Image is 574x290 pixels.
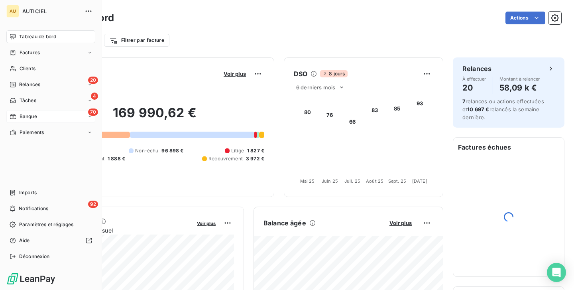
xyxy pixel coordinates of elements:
[294,69,307,79] h6: DSO
[20,65,35,72] span: Clients
[19,205,48,212] span: Notifications
[224,71,246,77] span: Voir plus
[19,81,40,88] span: Relances
[467,106,489,112] span: 10 697 €
[20,129,44,136] span: Paiements
[505,12,545,24] button: Actions
[6,234,95,247] a: Aide
[499,77,540,81] span: Montant à relancer
[88,77,98,84] span: 20
[19,237,30,244] span: Aide
[135,147,158,154] span: Non-échu
[197,221,216,226] span: Voir plus
[6,5,19,18] div: AU
[45,226,191,235] span: Chiffre d'affaires mensuel
[20,97,36,104] span: Tâches
[22,8,80,14] span: AUTICIEL
[366,178,383,184] tspan: Août 25
[499,81,540,94] h4: 58,09 k €
[322,178,338,184] tspan: Juin 25
[547,263,566,282] div: Open Intercom Messenger
[344,178,360,184] tspan: Juil. 25
[389,220,412,226] span: Voir plus
[108,155,125,162] span: 1 888 €
[195,219,218,227] button: Voir plus
[20,113,37,120] span: Banque
[221,70,248,77] button: Voir plus
[462,98,544,120] span: relances ou actions effectuées et relancés la semaine dernière.
[300,178,315,184] tspan: Mai 25
[462,98,466,105] span: 7
[412,178,427,184] tspan: [DATE]
[320,70,347,77] span: 8 jours
[91,93,98,100] span: 4
[104,34,169,47] button: Filtrer par facture
[19,253,50,260] span: Déconnexion
[88,109,98,116] span: 70
[246,155,264,162] span: 3 972 €
[161,147,183,154] span: 96 898 €
[462,64,491,73] h6: Relances
[462,77,486,81] span: À effectuer
[88,201,98,208] span: 92
[6,272,56,285] img: Logo LeanPay
[263,218,306,228] h6: Balance âgée
[19,33,56,40] span: Tableau de bord
[296,84,335,91] span: 6 derniers mois
[20,49,40,56] span: Factures
[453,138,564,157] h6: Factures échues
[247,147,264,154] span: 1 827 €
[45,105,264,129] h2: 169 990,62 €
[208,155,243,162] span: Recouvrement
[388,178,406,184] tspan: Sept. 25
[387,219,414,227] button: Voir plus
[462,81,486,94] h4: 20
[19,221,73,228] span: Paramètres et réglages
[19,189,37,196] span: Imports
[231,147,244,154] span: Litige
